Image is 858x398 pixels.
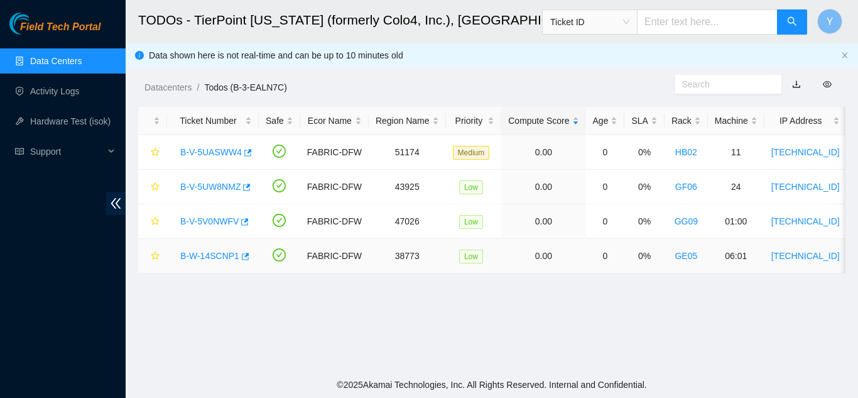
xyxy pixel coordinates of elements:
a: GG09 [675,216,698,226]
footer: © 2025 Akamai Technologies, Inc. All Rights Reserved. Internal and Confidential. [126,372,858,398]
a: GF06 [675,182,697,192]
span: star [151,148,160,158]
span: Low [459,215,483,229]
td: 51174 [369,135,446,170]
button: star [145,142,160,162]
td: FABRIC-DFW [300,204,369,239]
button: download [783,74,810,94]
td: 0% [624,135,664,170]
a: [TECHNICAL_ID] [771,216,840,226]
a: Akamai TechnologiesField Tech Portal [9,23,100,39]
span: read [15,147,24,156]
td: FABRIC-DFW [300,170,369,204]
td: 0% [624,204,664,239]
a: B-W-14SCNP1 [180,251,239,261]
img: Akamai Technologies [9,13,63,35]
a: B-V-5UASWW4 [180,147,242,157]
a: [TECHNICAL_ID] [771,182,840,192]
a: Hardware Test (isok) [30,116,111,126]
button: search [777,9,807,35]
td: 0 [586,135,625,170]
td: 38773 [369,239,446,274]
a: GE05 [675,251,697,261]
td: 47026 [369,204,446,239]
span: check-circle [273,179,286,192]
td: 0 [586,204,625,239]
td: FABRIC-DFW [300,135,369,170]
input: Enter text here... [637,9,778,35]
button: Y [817,9,842,34]
a: HB02 [675,147,697,157]
span: check-circle [273,248,286,262]
td: 06:01 [708,239,764,274]
a: B-V-5V0NWFV [180,216,239,226]
td: 0.00 [501,239,585,274]
td: 0% [624,170,664,204]
a: download [792,79,801,89]
span: star [151,182,160,192]
a: Activity Logs [30,86,80,96]
td: 0.00 [501,170,585,204]
a: Datacenters [144,82,192,92]
td: 24 [708,170,764,204]
span: / [197,82,199,92]
a: B-V-5UW8NMZ [180,182,241,192]
span: Low [459,180,483,194]
span: Support [30,139,104,164]
span: Low [459,250,483,263]
td: 43925 [369,170,446,204]
span: Medium [453,146,490,160]
button: star [145,177,160,197]
td: 0 [586,170,625,204]
td: 0% [624,239,664,274]
span: eye [823,80,832,89]
span: search [787,16,797,28]
td: 0.00 [501,204,585,239]
button: star [145,211,160,231]
td: FABRIC-DFW [300,239,369,274]
span: Field Tech Portal [20,21,100,33]
span: star [151,217,160,227]
button: star [145,246,160,266]
a: Data Centers [30,56,82,66]
a: [TECHNICAL_ID] [771,147,840,157]
span: star [151,252,160,262]
a: [TECHNICAL_ID] [771,251,840,261]
td: 01:00 [708,204,764,239]
td: 0 [586,239,625,274]
input: Search [682,77,765,91]
span: close [841,52,849,59]
span: check-circle [273,145,286,158]
span: Y [827,14,834,30]
a: Todos (B-3-EALN7C) [204,82,287,92]
button: close [841,52,849,60]
td: 0.00 [501,135,585,170]
span: Ticket ID [550,13,629,31]
span: check-circle [273,214,286,227]
td: 11 [708,135,764,170]
span: double-left [106,192,126,215]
